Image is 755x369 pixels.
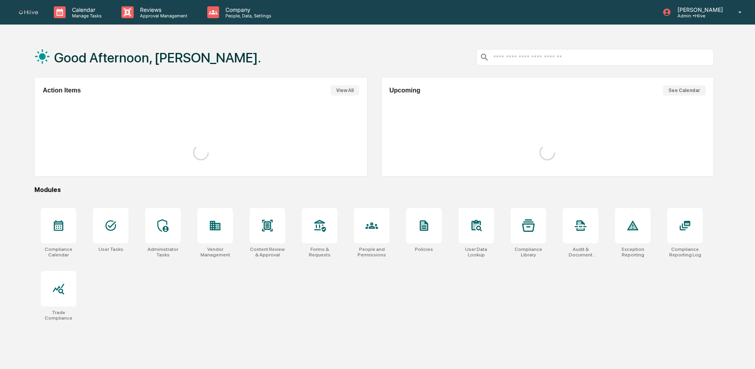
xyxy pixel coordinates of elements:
div: People and Permissions [354,247,390,258]
button: See Calendar [663,85,706,96]
p: People, Data, Settings [219,13,275,19]
div: Administrator Tasks [145,247,181,258]
p: Reviews [134,6,191,13]
h2: Action Items [43,87,81,94]
div: Trade Compliance [41,310,76,321]
div: Forms & Requests [302,247,337,258]
div: Policies [415,247,433,252]
div: Vendor Management [197,247,233,258]
p: [PERSON_NAME] [671,6,727,13]
div: Audit & Document Logs [563,247,598,258]
div: Compliance Library [511,247,546,258]
h1: Good Afternoon, [PERSON_NAME]. [54,50,261,66]
div: Content Review & Approval [250,247,285,258]
p: Admin • Hiive [671,13,727,19]
div: User Data Lookup [458,247,494,258]
div: Modules [34,186,714,194]
p: Manage Tasks [66,13,106,19]
div: Exception Reporting [615,247,651,258]
div: Compliance Calendar [41,247,76,258]
p: Calendar [66,6,106,13]
p: Company [219,6,275,13]
div: Compliance Reporting Log [667,247,703,258]
img: logo [19,10,38,15]
button: View All [331,85,359,96]
div: User Tasks [98,247,123,252]
p: Approval Management [134,13,191,19]
h2: Upcoming [390,87,420,94]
